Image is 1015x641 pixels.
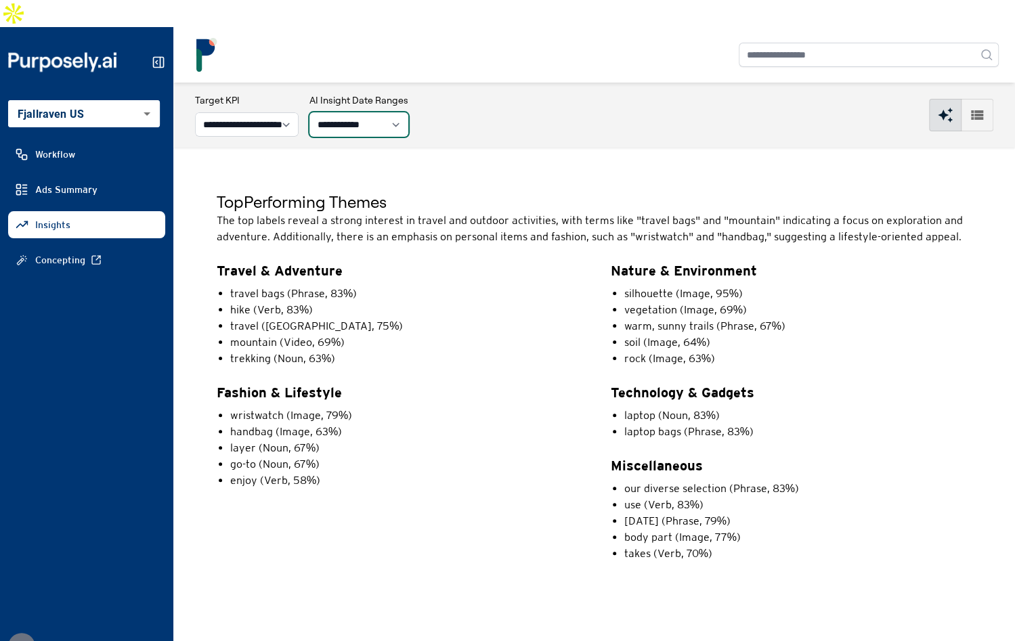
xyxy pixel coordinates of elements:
h3: AI Insight Date Ranges [309,93,408,107]
li: travel ([GEOGRAPHIC_DATA], 75%) [230,318,578,334]
span: Concepting [35,253,85,267]
li: warm, sunny trails (Phrase, 67%) [624,318,972,334]
a: Insights [8,211,165,238]
li: takes (Verb, 70%) [624,546,972,562]
span: Insights [35,218,70,231]
li: enjoy (Verb, 58%) [230,472,578,489]
li: use (Verb, 83%) [624,497,972,513]
li: [DATE] (Phrase, 79%) [624,513,972,529]
strong: Travel & Adventure [217,263,343,278]
a: Concepting [8,246,165,273]
div: Fjallraven US [8,100,160,127]
li: soil (Image, 64%) [624,334,972,351]
li: laptop (Noun, 83%) [624,407,972,424]
li: wristwatch (Image, 79%) [230,407,578,424]
img: logo [190,38,223,72]
li: rock (Image, 63%) [624,351,972,367]
li: mountain (Video, 69%) [230,334,578,351]
strong: Technology & Gadgets [611,384,754,400]
li: our diverse selection (Phrase, 83%) [624,481,972,497]
li: silhouette (Image, 95%) [624,286,972,302]
li: travel bags (Phrase, 83%) [230,286,578,302]
span: Ads Summary [35,183,98,196]
span: Workflow [35,148,75,161]
strong: Miscellaneous [611,458,703,473]
li: go-to (Noun, 67%) [230,456,578,472]
li: vegetation (Image, 69%) [624,302,972,318]
strong: Fashion & Lifestyle [217,384,342,400]
li: trekking (Noun, 63%) [230,351,578,367]
li: hike (Verb, 83%) [230,302,578,318]
h5: Top Performing Themes [217,191,972,213]
li: handbag (Image, 63%) [230,424,578,440]
strong: Nature & Environment [611,263,757,278]
a: Ads Summary [8,176,165,203]
li: body part (Image, 77%) [624,529,972,546]
li: laptop bags (Phrase, 83%) [624,424,972,440]
h3: Target KPI [195,93,299,107]
li: layer (Noun, 67%) [230,440,578,456]
a: Workflow [8,141,165,168]
p: The top labels reveal a strong interest in travel and outdoor activities, with terms like "travel... [217,213,972,245]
